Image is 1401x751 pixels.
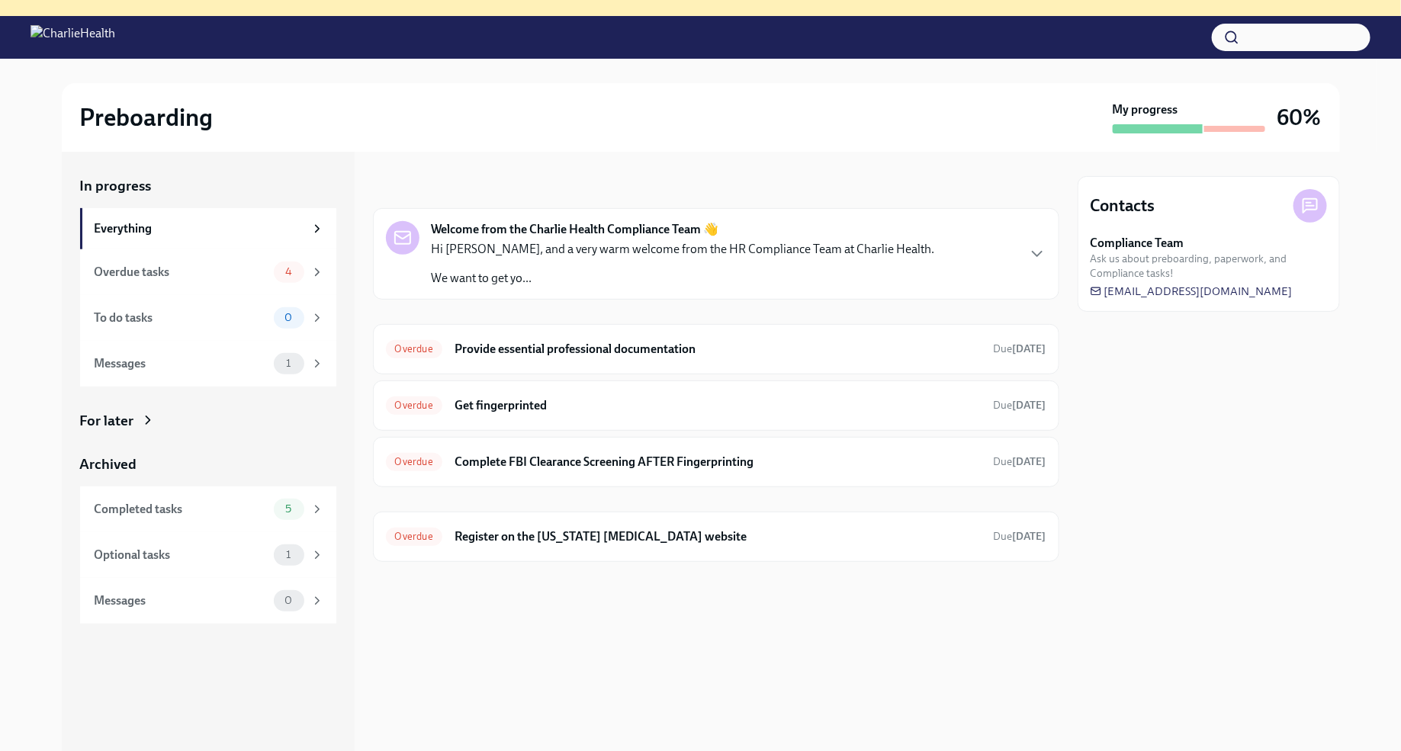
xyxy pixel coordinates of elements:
[994,530,1046,543] span: Due
[1013,455,1046,468] strong: [DATE]
[994,342,1046,356] span: September 23rd, 2025 08:00
[80,532,336,578] a: Optional tasks1
[386,393,1046,418] a: OverdueGet fingerprintedDue[DATE]
[277,549,300,560] span: 1
[1091,194,1155,217] h4: Contacts
[80,249,336,295] a: Overdue tasks4
[95,592,268,609] div: Messages
[80,454,336,474] a: Archived
[31,25,115,50] img: CharlieHealth
[95,355,268,372] div: Messages
[80,208,336,249] a: Everything
[95,547,268,563] div: Optional tasks
[1091,284,1293,299] a: [EMAIL_ADDRESS][DOMAIN_NAME]
[386,450,1046,474] a: OverdueComplete FBI Clearance Screening AFTER FingerprintingDue[DATE]
[1091,235,1184,252] strong: Compliance Team
[95,310,268,326] div: To do tasks
[386,531,442,542] span: Overdue
[432,221,719,238] strong: Welcome from the Charlie Health Compliance Team 👋
[95,501,268,518] div: Completed tasks
[994,342,1046,355] span: Due
[455,341,982,358] h6: Provide essential professional documentation
[1013,342,1046,355] strong: [DATE]
[386,525,1046,549] a: OverdueRegister on the [US_STATE] [MEDICAL_DATA] websiteDue[DATE]
[386,343,442,355] span: Overdue
[80,411,134,431] div: For later
[1013,530,1046,543] strong: [DATE]
[455,397,982,414] h6: Get fingerprinted
[455,528,982,545] h6: Register on the [US_STATE] [MEDICAL_DATA] website
[80,102,214,133] h2: Preboarding
[432,241,935,258] p: Hi [PERSON_NAME], and a very warm welcome from the HR Compliance Team at Charlie Health.
[277,358,300,369] span: 1
[1091,252,1327,281] span: Ask us about preboarding, paperwork, and Compliance tasks!
[373,176,445,196] div: In progress
[386,400,442,411] span: Overdue
[386,456,442,467] span: Overdue
[994,454,1046,469] span: September 27th, 2025 08:00
[275,312,301,323] span: 0
[80,411,336,431] a: For later
[276,503,300,515] span: 5
[994,398,1046,412] span: September 24th, 2025 08:00
[994,399,1046,412] span: Due
[432,270,935,287] p: We want to get yo...
[1013,399,1046,412] strong: [DATE]
[1113,101,1178,118] strong: My progress
[994,529,1046,544] span: September 20th, 2025 08:00
[80,486,336,532] a: Completed tasks5
[80,341,336,387] a: Messages1
[386,337,1046,361] a: OverdueProvide essential professional documentationDue[DATE]
[275,595,301,606] span: 0
[80,295,336,341] a: To do tasks0
[994,455,1046,468] span: Due
[1277,104,1322,131] h3: 60%
[80,176,336,196] a: In progress
[95,264,268,281] div: Overdue tasks
[455,454,982,470] h6: Complete FBI Clearance Screening AFTER Fingerprinting
[95,220,304,237] div: Everything
[80,578,336,624] a: Messages0
[276,266,301,278] span: 4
